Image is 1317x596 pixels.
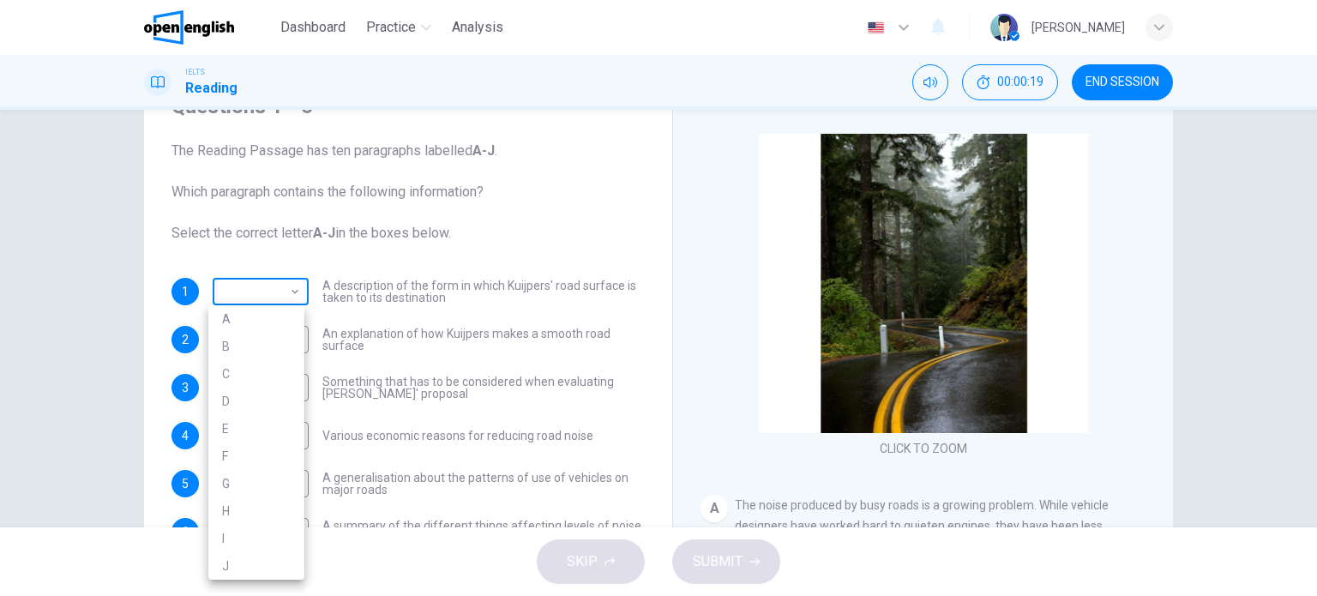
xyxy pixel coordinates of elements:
[208,388,304,415] li: D
[208,360,304,388] li: C
[208,552,304,580] li: J
[208,442,304,470] li: F
[208,305,304,333] li: A
[208,415,304,442] li: E
[208,333,304,360] li: B
[208,497,304,525] li: H
[208,525,304,552] li: I
[208,470,304,497] li: G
